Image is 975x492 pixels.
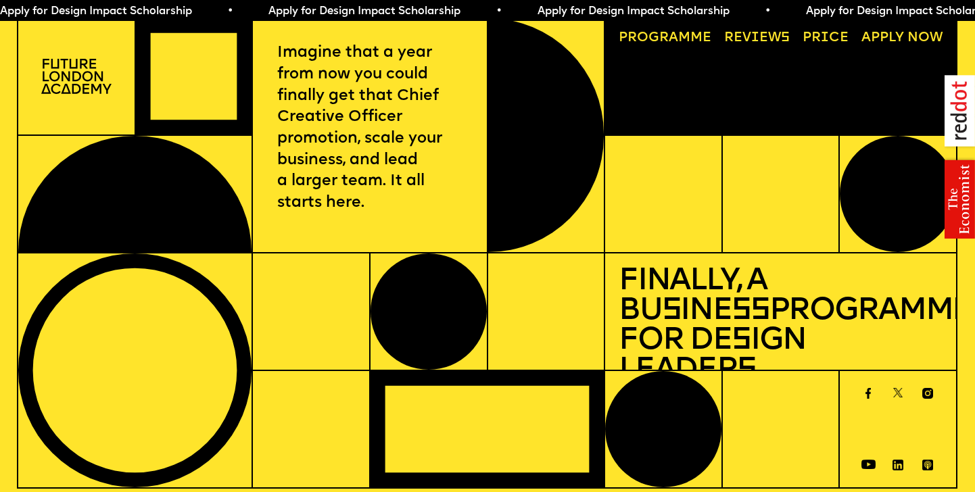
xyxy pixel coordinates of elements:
span: • [496,6,502,17]
span: s [737,355,756,387]
h1: Finally, a Bu ine Programme for De ign Leader [619,267,943,385]
p: Imagine that a year from now you could finally get that Chief Creative Officer promotion, scale y... [277,43,462,214]
span: a [669,31,678,45]
span: ss [732,295,769,327]
span: • [765,6,771,17]
span: A [861,31,871,45]
a: Price [796,25,855,52]
span: • [227,6,233,17]
span: s [662,295,681,327]
a: Programme [612,25,718,52]
a: Reviews [717,25,796,52]
a: Apply now [855,25,949,52]
span: s [732,325,751,357]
